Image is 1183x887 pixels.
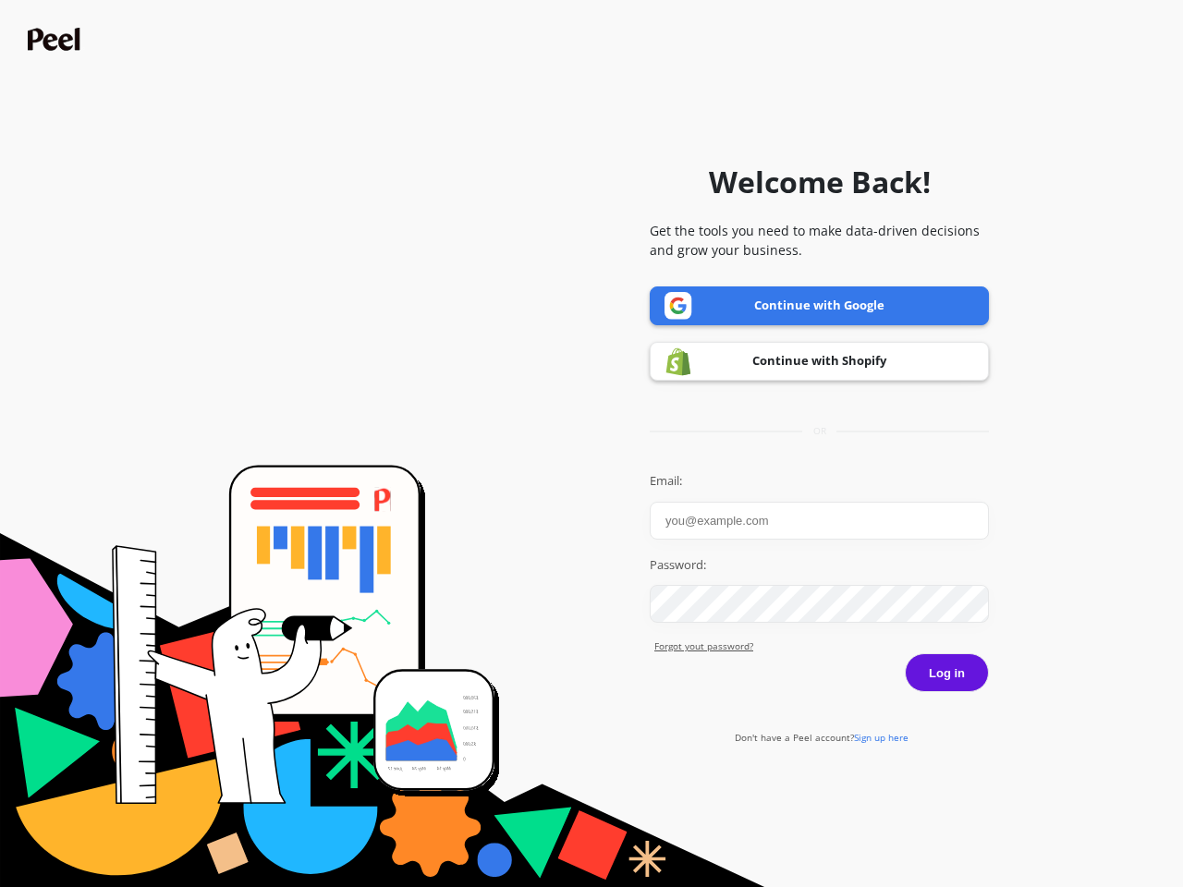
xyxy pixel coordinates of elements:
a: Forgot yout password? [654,639,989,653]
span: Sign up here [854,731,909,744]
p: Get the tools you need to make data-driven decisions and grow your business. [650,221,989,260]
img: Peel [28,28,85,51]
img: Google logo [665,292,692,320]
h1: Welcome Back! [709,160,931,204]
a: Continue with Google [650,286,989,325]
div: or [650,424,989,438]
button: Log in [905,653,989,692]
input: you@example.com [650,502,989,540]
a: Continue with Shopify [650,342,989,381]
a: Don't have a Peel account?Sign up here [735,731,909,744]
label: Email: [650,472,989,491]
img: Shopify logo [665,347,692,376]
label: Password: [650,556,989,575]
